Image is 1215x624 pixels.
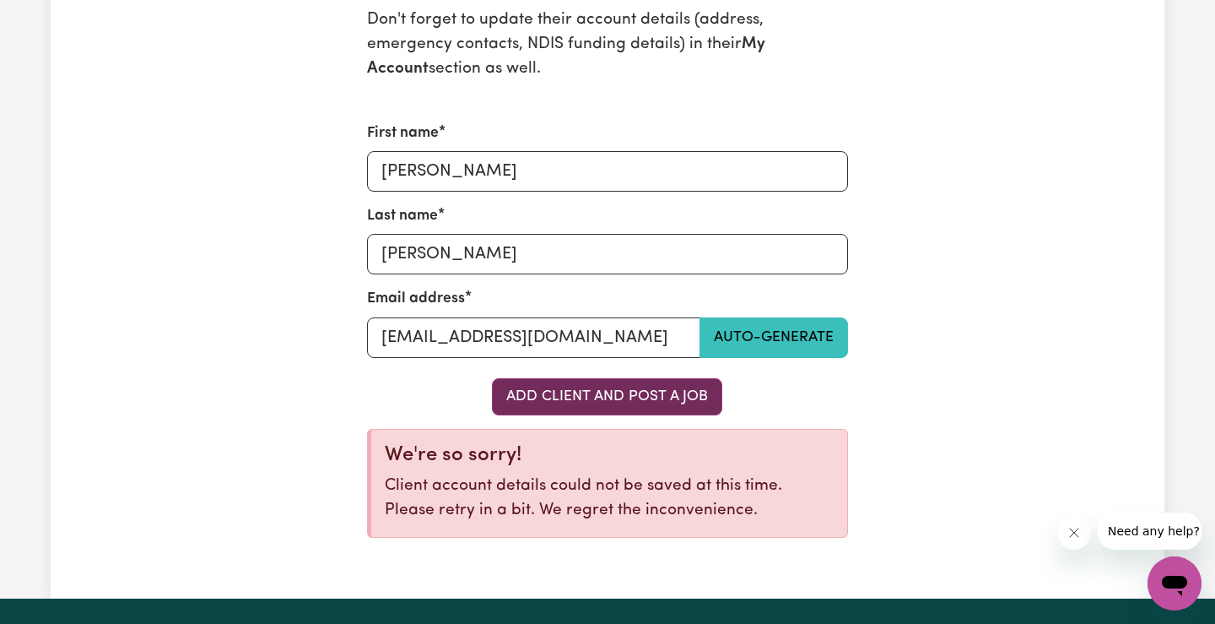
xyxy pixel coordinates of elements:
button: Auto-generate email address [699,317,848,358]
input: e.g. Rigg [367,234,849,274]
iframe: Message from company [1098,513,1201,550]
div: We're so sorry! [385,443,834,468]
label: First name [367,122,439,144]
b: My Account [367,36,765,77]
iframe: Button to launch messaging window [1147,556,1201,610]
iframe: Close message [1057,516,1091,550]
p: Client account details could not be saved at this time. Please retry in a bit. We regret the inco... [385,475,834,524]
input: e.g. Diana [367,151,849,192]
p: Don't forget to update their account details (address, emergency contacts, NDIS funding details) ... [367,8,849,81]
label: Email address [367,288,465,310]
label: Last name [367,205,438,227]
button: Add Client and Post a Job [492,378,722,415]
input: e.g. diana.rigg43@bigpond.com [367,317,701,358]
